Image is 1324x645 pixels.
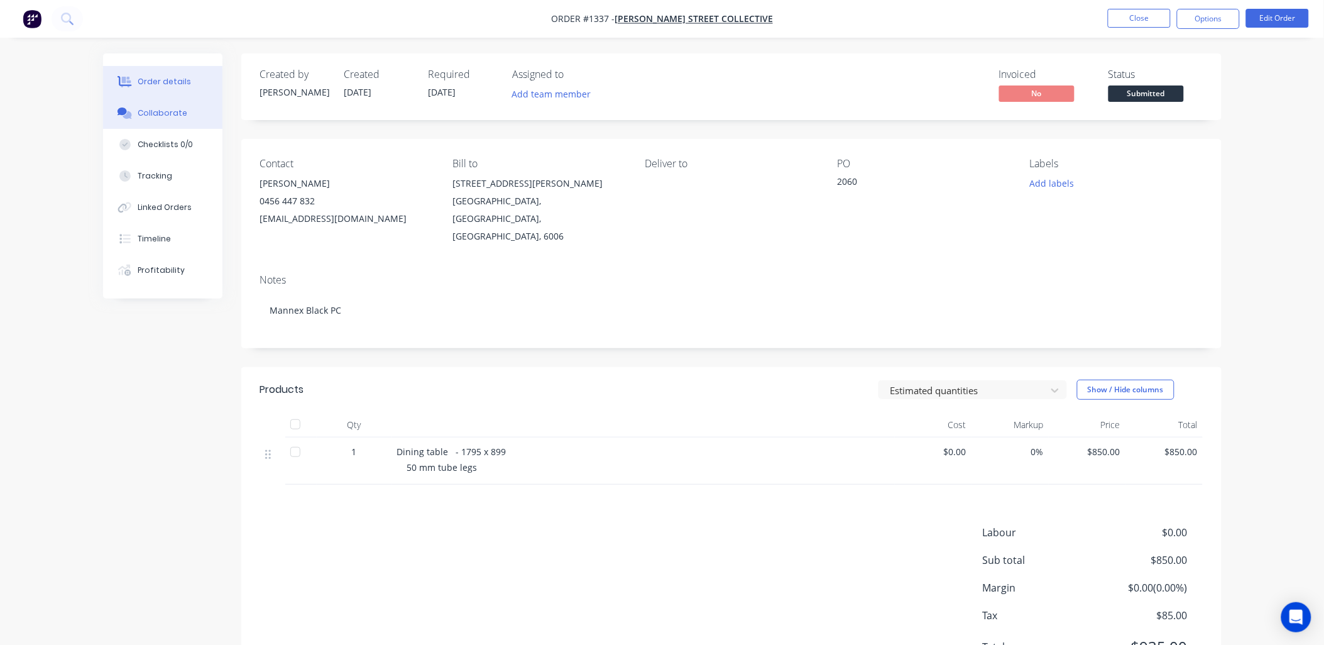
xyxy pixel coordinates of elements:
div: Created [344,69,413,80]
button: Edit Order [1246,9,1309,28]
span: 0% [977,445,1044,458]
div: Required [429,69,498,80]
span: $85.00 [1094,608,1187,623]
div: Mannex Black PC [260,291,1203,329]
button: Checklists 0/0 [103,129,222,160]
span: Sub total [983,553,1095,568]
button: Options [1177,9,1240,29]
div: Markup [971,412,1049,438]
span: $850.00 [1130,445,1198,458]
img: Factory [23,9,41,28]
span: [DATE] [429,86,456,98]
div: Timeline [138,233,171,245]
span: No [999,85,1075,101]
span: 1 [352,445,357,458]
div: Created by [260,69,329,80]
div: Labels [1030,158,1202,170]
button: Close [1108,9,1171,28]
button: Collaborate [103,97,222,129]
button: Profitability [103,255,222,286]
div: [PERSON_NAME] [260,175,432,192]
div: Contact [260,158,432,170]
span: $0.00 ( 0.00 %) [1094,580,1187,595]
span: Submitted [1108,85,1184,101]
div: Qty [317,412,392,438]
div: 2060 [838,175,995,192]
button: Linked Orders [103,192,222,223]
a: [PERSON_NAME] Street Collective [615,13,773,25]
span: Labour [983,525,1095,540]
button: Order details [103,66,222,97]
div: Invoiced [999,69,1093,80]
div: [PERSON_NAME]0456 447 832[EMAIL_ADDRESS][DOMAIN_NAME] [260,175,432,228]
button: Timeline [103,223,222,255]
span: $0.00 [1094,525,1187,540]
button: Tracking [103,160,222,192]
span: Order #1337 - [551,13,615,25]
div: [GEOGRAPHIC_DATA], [GEOGRAPHIC_DATA], [GEOGRAPHIC_DATA], 6006 [452,192,625,245]
div: PO [838,158,1010,170]
div: Assigned to [513,69,638,80]
div: [PERSON_NAME] [260,85,329,99]
div: 0456 447 832 [260,192,432,210]
div: Bill to [452,158,625,170]
div: Open Intercom Messenger [1281,602,1311,632]
div: [EMAIL_ADDRESS][DOMAIN_NAME] [260,210,432,228]
span: $850.00 [1054,445,1121,458]
span: Tax [983,608,1095,623]
button: Add team member [513,85,598,102]
div: Linked Orders [138,202,192,213]
span: Margin [983,580,1095,595]
button: Submitted [1108,85,1184,104]
span: [DATE] [344,86,372,98]
div: Price [1049,412,1126,438]
span: 50 mm tube legs [407,461,478,473]
div: Products [260,382,304,397]
div: Total [1125,412,1203,438]
div: Status [1108,69,1203,80]
span: $0.00 [900,445,967,458]
span: $850.00 [1094,553,1187,568]
button: Add team member [505,85,598,102]
div: Profitability [138,265,185,276]
div: [STREET_ADDRESS][PERSON_NAME][GEOGRAPHIC_DATA], [GEOGRAPHIC_DATA], [GEOGRAPHIC_DATA], 6006 [452,175,625,245]
button: Add labels [1023,175,1081,192]
div: Tracking [138,170,172,182]
div: Deliver to [645,158,817,170]
div: Notes [260,274,1203,286]
div: [STREET_ADDRESS][PERSON_NAME] [452,175,625,192]
div: Collaborate [138,107,187,119]
div: Checklists 0/0 [138,139,193,150]
span: Dining table - 1795 x 899 [397,446,506,458]
div: Cost [895,412,972,438]
button: Show / Hide columns [1077,380,1174,400]
div: Order details [138,76,191,87]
